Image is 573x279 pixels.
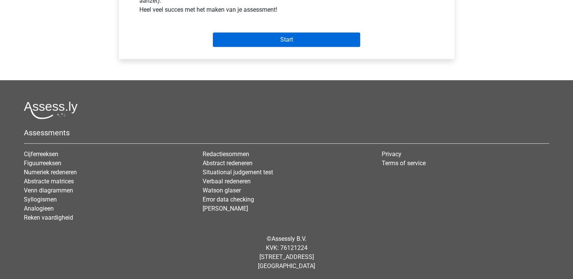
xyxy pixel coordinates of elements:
h5: Assessments [24,128,549,137]
a: Syllogismen [24,196,57,203]
a: Figuurreeksen [24,160,61,167]
a: Cijferreeksen [24,150,58,158]
div: © KVK: 76121224 [STREET_ADDRESS] [GEOGRAPHIC_DATA] [18,228,555,277]
input: Start [213,33,360,47]
a: Error data checking [203,196,254,203]
a: Watson glaser [203,187,241,194]
a: Analogieen [24,205,54,212]
a: Assessly B.V. [272,235,306,242]
a: Situational judgement test [203,169,273,176]
a: Verbaal redeneren [203,178,251,185]
a: Reken vaardigheid [24,214,73,221]
img: Assessly logo [24,101,78,119]
a: Numeriek redeneren [24,169,77,176]
a: Redactiesommen [203,150,249,158]
a: Terms of service [382,160,426,167]
a: Abstracte matrices [24,178,74,185]
a: Privacy [382,150,401,158]
a: Abstract redeneren [203,160,253,167]
a: [PERSON_NAME] [203,205,248,212]
a: Venn diagrammen [24,187,73,194]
